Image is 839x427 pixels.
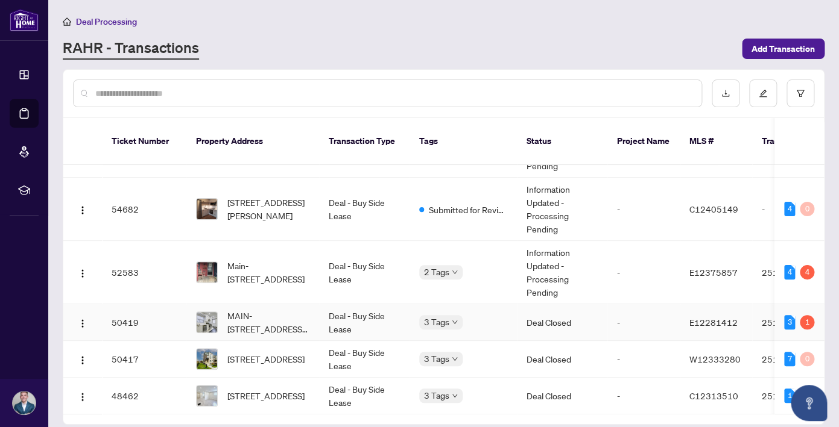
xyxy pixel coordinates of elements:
[13,391,36,414] img: Profile Icon
[319,304,410,341] td: Deal - Buy Side Lease
[800,265,814,279] div: 4
[197,199,217,219] img: thumbnail-img
[784,202,795,216] div: 4
[800,315,814,329] div: 1
[319,118,410,165] th: Transaction Type
[607,178,680,241] td: -
[517,178,607,241] td: Information Updated - Processing Pending
[429,203,507,216] span: Submitted for Review
[689,267,738,278] span: E12375857
[102,341,186,378] td: 50417
[689,317,738,328] span: E12281412
[607,341,680,378] td: -
[102,378,186,414] td: 48462
[607,304,680,341] td: -
[712,79,739,107] button: download
[607,378,680,414] td: -
[752,178,837,241] td: -
[73,263,92,282] button: Logo
[10,9,39,31] img: logo
[452,393,458,399] span: down
[424,265,449,279] span: 2 Tags
[452,319,458,325] span: down
[424,315,449,329] span: 3 Tags
[784,265,795,279] div: 4
[319,378,410,414] td: Deal - Buy Side Lease
[197,312,217,332] img: thumbnail-img
[784,352,795,366] div: 7
[319,178,410,241] td: Deal - Buy Side Lease
[607,241,680,304] td: -
[63,38,199,60] a: RAHR - Transactions
[784,315,795,329] div: 3
[517,118,607,165] th: Status
[517,341,607,378] td: Deal Closed
[752,241,837,304] td: 2516170
[517,304,607,341] td: Deal Closed
[517,241,607,304] td: Information Updated - Processing Pending
[742,39,825,59] button: Add Transaction
[517,378,607,414] td: Deal Closed
[796,89,805,98] span: filter
[102,178,186,241] td: 54682
[752,378,837,414] td: 2513147
[102,241,186,304] td: 52583
[186,118,319,165] th: Property Address
[319,341,410,378] td: Deal - Buy Side Lease
[73,313,92,332] button: Logo
[752,304,837,341] td: 2514382
[227,196,309,222] span: [STREET_ADDRESS][PERSON_NAME]
[424,352,449,366] span: 3 Tags
[791,385,827,421] button: Open asap
[73,349,92,369] button: Logo
[721,89,730,98] span: download
[410,118,517,165] th: Tags
[227,389,305,402] span: [STREET_ADDRESS]
[759,89,767,98] span: edit
[78,319,87,328] img: Logo
[752,39,815,58] span: Add Transaction
[607,118,680,165] th: Project Name
[689,390,738,401] span: C12313510
[752,341,837,378] td: 2514265
[800,202,814,216] div: 0
[73,386,92,405] button: Logo
[78,392,87,402] img: Logo
[197,262,217,282] img: thumbnail-img
[680,118,752,165] th: MLS #
[784,388,795,403] div: 1
[78,205,87,215] img: Logo
[197,349,217,369] img: thumbnail-img
[749,79,777,107] button: edit
[689,354,741,364] span: W12333280
[452,269,458,275] span: down
[452,356,458,362] span: down
[102,304,186,341] td: 50419
[102,118,186,165] th: Ticket Number
[73,199,92,219] button: Logo
[319,241,410,304] td: Deal - Buy Side Lease
[787,79,814,107] button: filter
[689,204,738,214] span: C12405149
[76,16,137,27] span: Deal Processing
[63,17,71,26] span: home
[800,352,814,366] div: 0
[197,385,217,406] img: thumbnail-img
[227,352,305,366] span: [STREET_ADDRESS]
[227,259,309,285] span: Main-[STREET_ADDRESS]
[424,388,449,402] span: 3 Tags
[78,355,87,365] img: Logo
[227,309,309,335] span: MAIN-[STREET_ADDRESS][PERSON_NAME]
[752,118,837,165] th: Trade Number
[78,269,87,278] img: Logo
